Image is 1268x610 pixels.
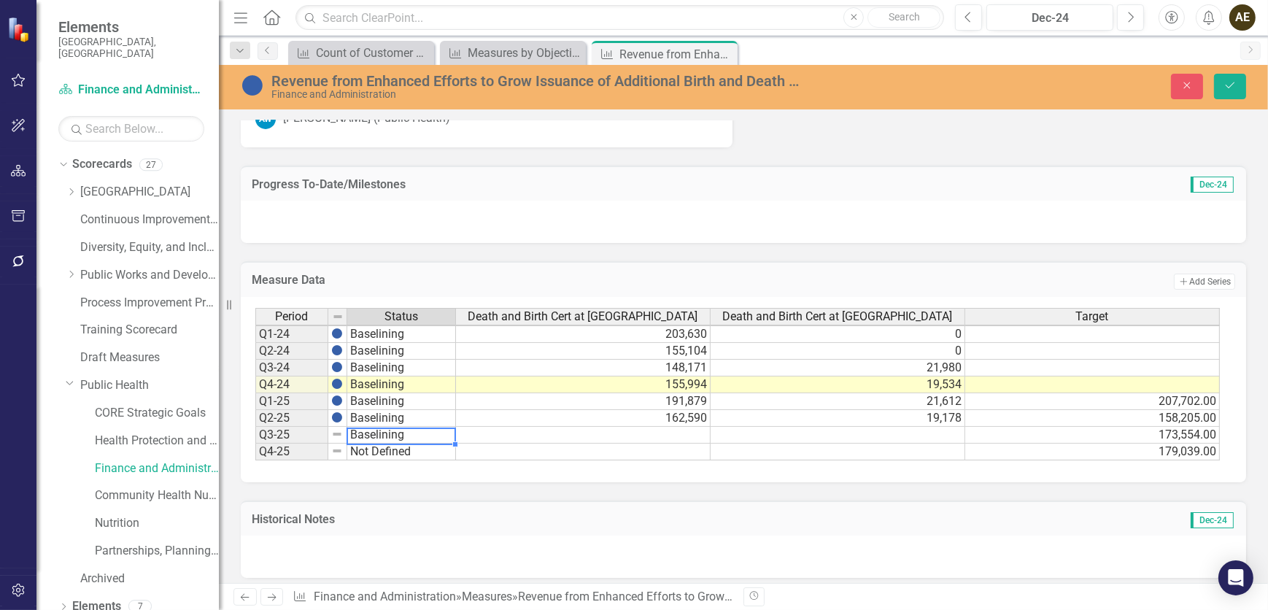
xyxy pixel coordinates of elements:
[7,17,33,42] img: ClearPoint Strategy
[347,427,456,444] td: Baselining
[331,428,343,440] img: 8DAGhfEEPCf229AAAAAElFTkSuQmCC
[619,45,734,63] div: Revenue from Enhanced Efforts to Grow Issuance of Additional Birth and Death Certificates, By Loc...
[252,178,1015,191] h3: Progress To-Date/Milestones
[80,571,219,587] a: Archived
[462,590,512,603] a: Measures
[332,311,344,323] img: 8DAGhfEEPCf229AAAAAElFTkSuQmCC
[711,377,965,393] td: 19,534
[255,343,328,360] td: Q2-24
[965,444,1220,460] td: 179,039.00
[95,487,219,504] a: Community Health Nursing
[95,405,219,422] a: CORE Strategic Goals
[80,239,219,256] a: Diversity, Equity, and Inclusion
[723,310,953,323] span: Death and Birth Cert at [GEOGRAPHIC_DATA]
[456,325,711,343] td: 203,630
[384,310,418,323] span: Status
[965,410,1220,427] td: 158,205.00
[347,325,456,343] td: Baselining
[255,393,328,410] td: Q1-25
[867,7,940,28] button: Search
[1191,512,1234,528] span: Dec-24
[293,589,732,606] div: » »
[468,44,582,62] div: Measures by Objective
[95,515,219,532] a: Nutrition
[444,44,582,62] a: Measures by Objective
[1076,310,1109,323] span: Target
[316,44,430,62] div: Count of Customer Experience Survey Responses
[95,543,219,560] a: Partnerships, Planning, and Community Health Promotions
[986,4,1113,31] button: Dec-24
[95,460,219,477] a: Finance and Administration
[456,360,711,377] td: 148,171
[276,310,309,323] span: Period
[331,378,343,390] img: BgCOk07PiH71IgAAAABJRU5ErkJggg==
[271,89,802,100] div: Finance and Administration
[95,433,219,449] a: Health Protection and Response
[80,322,219,339] a: Training Scorecard
[347,444,456,460] td: Not Defined
[314,590,456,603] a: Finance and Administration
[331,445,343,457] img: 8DAGhfEEPCf229AAAAAElFTkSuQmCC
[1174,274,1235,290] button: Add Series
[58,82,204,99] a: Finance and Administration
[80,212,219,228] a: Continuous Improvement Program
[58,36,204,60] small: [GEOGRAPHIC_DATA], [GEOGRAPHIC_DATA]
[965,393,1220,410] td: 207,702.00
[518,590,1053,603] div: Revenue from Enhanced Efforts to Grow Issuance of Additional Birth and Death Certificates, By Loc...
[711,393,965,410] td: 21,612
[72,156,132,173] a: Scorecards
[711,360,965,377] td: 21,980
[1191,177,1234,193] span: Dec-24
[331,328,343,339] img: BgCOk07PiH71IgAAAABJRU5ErkJggg==
[271,73,802,89] div: Revenue from Enhanced Efforts to Grow Issuance of Additional Birth and Death Certificates, By Loc...
[456,410,711,427] td: 162,590
[252,513,892,526] h3: Historical Notes
[255,325,328,343] td: Q1-24
[965,427,1220,444] td: 173,554.00
[711,410,965,427] td: 19,178
[80,350,219,366] a: Draft Measures
[80,184,219,201] a: [GEOGRAPHIC_DATA]
[255,444,328,460] td: Q4-25
[241,74,264,97] img: Baselining
[347,377,456,393] td: Baselining
[255,360,328,377] td: Q3-24
[347,410,456,427] td: Baselining
[711,325,965,343] td: 0
[1229,4,1256,31] button: AE
[347,343,456,360] td: Baselining
[347,360,456,377] td: Baselining
[456,393,711,410] td: 191,879
[331,361,343,373] img: BgCOk07PiH71IgAAAABJRU5ErkJggg==
[58,18,204,36] span: Elements
[255,427,328,444] td: Q3-25
[711,343,965,360] td: 0
[456,377,711,393] td: 155,994
[255,410,328,427] td: Q2-25
[1218,560,1253,595] div: Open Intercom Messenger
[295,5,944,31] input: Search ClearPoint...
[80,267,219,284] a: Public Works and Development
[889,11,920,23] span: Search
[139,158,163,171] div: 27
[252,274,787,287] h3: Measure Data
[331,412,343,423] img: BgCOk07PiH71IgAAAABJRU5ErkJggg==
[456,343,711,360] td: 155,104
[991,9,1108,27] div: Dec-24
[80,377,219,394] a: Public Health
[58,116,204,142] input: Search Below...
[347,393,456,410] td: Baselining
[80,295,219,312] a: Process Improvement Program
[255,377,328,393] td: Q4-24
[468,310,698,323] span: Death and Birth Cert at [GEOGRAPHIC_DATA]
[331,344,343,356] img: BgCOk07PiH71IgAAAABJRU5ErkJggg==
[331,395,343,406] img: BgCOk07PiH71IgAAAABJRU5ErkJggg==
[292,44,430,62] a: Count of Customer Experience Survey Responses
